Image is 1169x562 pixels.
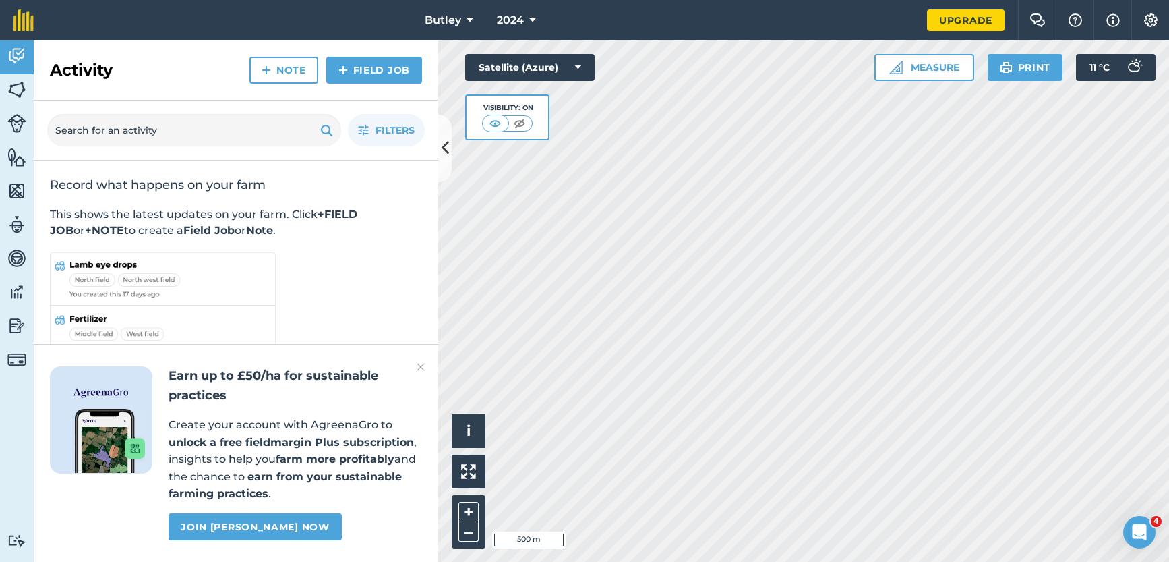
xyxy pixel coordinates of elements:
[487,117,504,130] img: svg+xml;base64,PHN2ZyB4bWxucz0iaHR0cDovL3d3dy53My5vcmcvMjAwMC9zdmciIHdpZHRoPSI1MCIgaGVpZ2h0PSI0MC...
[465,54,595,81] button: Satellite (Azure)
[169,513,341,540] a: Join [PERSON_NAME] now
[1076,54,1156,81] button: 11 °C
[461,464,476,479] img: Four arrows, one pointing top left, one top right, one bottom right and the last bottom left
[988,54,1063,81] button: Print
[1067,13,1083,27] img: A question mark icon
[927,9,1005,31] a: Upgrade
[874,54,974,81] button: Measure
[7,114,26,133] img: svg+xml;base64,PD94bWwgdmVyc2lvbj0iMS4wIiBlbmNvZGluZz0idXRmLTgiPz4KPCEtLSBHZW5lcmF0b3I6IEFkb2JlIE...
[511,117,528,130] img: svg+xml;base64,PHN2ZyB4bWxucz0iaHR0cDovL3d3dy53My5vcmcvMjAwMC9zdmciIHdpZHRoPSI1MCIgaGVpZ2h0PSI0MC...
[452,414,485,448] button: i
[85,224,124,237] strong: +NOTE
[1143,13,1159,27] img: A cog icon
[1000,59,1013,76] img: svg+xml;base64,PHN2ZyB4bWxucz0iaHR0cDovL3d3dy53My5vcmcvMjAwMC9zdmciIHdpZHRoPSIxOSIgaGVpZ2h0PSIyNC...
[497,12,524,28] span: 2024
[7,80,26,100] img: svg+xml;base64,PHN2ZyB4bWxucz0iaHR0cDovL3d3dy53My5vcmcvMjAwMC9zdmciIHdpZHRoPSI1NiIgaGVpZ2h0PSI2MC...
[338,62,348,78] img: svg+xml;base64,PHN2ZyB4bWxucz0iaHR0cDovL3d3dy53My5vcmcvMjAwMC9zdmciIHdpZHRoPSIxNCIgaGVpZ2h0PSIyNC...
[376,123,415,138] span: Filters
[75,409,145,473] img: Screenshot of the Gro app
[246,224,273,237] strong: Note
[262,62,271,78] img: svg+xml;base64,PHN2ZyB4bWxucz0iaHR0cDovL3d3dy53My5vcmcvMjAwMC9zdmciIHdpZHRoPSIxNCIgaGVpZ2h0PSIyNC...
[7,147,26,167] img: svg+xml;base64,PHN2ZyB4bWxucz0iaHR0cDovL3d3dy53My5vcmcvMjAwMC9zdmciIHdpZHRoPSI1NiIgaGVpZ2h0PSI2MC...
[7,282,26,302] img: svg+xml;base64,PD94bWwgdmVyc2lvbj0iMS4wIiBlbmNvZGluZz0idXRmLTgiPz4KPCEtLSBHZW5lcmF0b3I6IEFkb2JlIE...
[169,366,422,405] h2: Earn up to £50/ha for sustainable practices
[467,422,471,439] span: i
[1120,54,1147,81] img: svg+xml;base64,PD94bWwgdmVyc2lvbj0iMS4wIiBlbmNvZGluZz0idXRmLTgiPz4KPCEtLSBHZW5lcmF0b3I6IEFkb2JlIE...
[169,436,414,449] strong: unlock a free fieldmargin Plus subscription
[326,57,422,84] a: Field Job
[183,224,235,237] strong: Field Job
[50,206,422,239] p: This shows the latest updates on your farm. Click or to create a or .
[417,359,425,375] img: svg+xml;base64,PHN2ZyB4bWxucz0iaHR0cDovL3d3dy53My5vcmcvMjAwMC9zdmciIHdpZHRoPSIyMiIgaGVpZ2h0PSIzMC...
[1123,516,1156,549] iframe: Intercom live chat
[320,122,333,138] img: svg+xml;base64,PHN2ZyB4bWxucz0iaHR0cDovL3d3dy53My5vcmcvMjAwMC9zdmciIHdpZHRoPSIxOSIgaGVpZ2h0PSIyNC...
[7,248,26,269] img: svg+xml;base64,PD94bWwgdmVyc2lvbj0iMS4wIiBlbmNvZGluZz0idXRmLTgiPz4KPCEtLSBHZW5lcmF0b3I6IEFkb2JlIE...
[7,316,26,336] img: svg+xml;base64,PD94bWwgdmVyc2lvbj0iMS4wIiBlbmNvZGluZz0idXRmLTgiPz4KPCEtLSBHZW5lcmF0b3I6IEFkb2JlIE...
[1089,54,1110,81] span: 11 ° C
[458,502,479,522] button: +
[169,470,402,501] strong: earn from your sustainable farming practices
[50,59,113,81] h2: Activity
[1106,12,1120,28] img: svg+xml;base64,PHN2ZyB4bWxucz0iaHR0cDovL3d3dy53My5vcmcvMjAwMC9zdmciIHdpZHRoPSIxNyIgaGVpZ2h0PSIxNy...
[7,215,26,235] img: svg+xml;base64,PD94bWwgdmVyc2lvbj0iMS4wIiBlbmNvZGluZz0idXRmLTgiPz4KPCEtLSBHZW5lcmF0b3I6IEFkb2JlIE...
[47,114,341,146] input: Search for an activity
[7,181,26,201] img: svg+xml;base64,PHN2ZyB4bWxucz0iaHR0cDovL3d3dy53My5vcmcvMjAwMC9zdmciIHdpZHRoPSI1NiIgaGVpZ2h0PSI2MC...
[425,12,461,28] span: Butley
[7,534,26,547] img: svg+xml;base64,PD94bWwgdmVyc2lvbj0iMS4wIiBlbmNvZGluZz0idXRmLTgiPz4KPCEtLSBHZW5lcmF0b3I6IEFkb2JlIE...
[249,57,318,84] a: Note
[13,9,34,31] img: fieldmargin Logo
[50,177,422,193] h2: Record what happens on your farm
[7,350,26,369] img: svg+xml;base64,PD94bWwgdmVyc2lvbj0iMS4wIiBlbmNvZGluZz0idXRmLTgiPz4KPCEtLSBHZW5lcmF0b3I6IEFkb2JlIE...
[169,416,422,503] p: Create your account with AgreenaGro to , insights to help you and the chance to .
[1151,516,1162,527] span: 4
[1029,13,1046,27] img: Two speech bubbles overlapping with the left bubble in the forefront
[348,114,425,146] button: Filters
[276,453,394,466] strong: farm more profitably
[889,61,903,74] img: Ruler icon
[482,103,533,113] div: Visibility: On
[7,46,26,66] img: svg+xml;base64,PD94bWwgdmVyc2lvbj0iMS4wIiBlbmNvZGluZz0idXRmLTgiPz4KPCEtLSBHZW5lcmF0b3I6IEFkb2JlIE...
[458,522,479,542] button: –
